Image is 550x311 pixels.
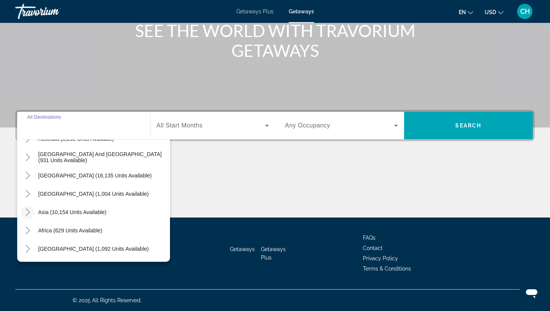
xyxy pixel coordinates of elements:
[15,2,92,21] a: Travorium
[21,187,34,201] button: Toggle Central America (1,004 units available)
[520,8,530,15] span: CH
[261,246,286,261] a: Getaways Plus
[17,112,533,139] div: Search widget
[21,242,34,256] button: Toggle Middle East (1,092 units available)
[21,169,34,182] button: Toggle South America (16,135 units available)
[157,122,203,129] span: All Start Months
[236,8,273,15] a: Getaways Plus
[38,172,152,179] span: [GEOGRAPHIC_DATA] (16,135 units available)
[21,151,34,164] button: Toggle South Pacific and Oceania (931 units available)
[485,6,503,18] button: Change currency
[34,132,170,146] button: Australia (3,268 units available)
[285,122,330,129] span: Any Occupancy
[21,224,34,237] button: Toggle Africa (629 units available)
[363,255,398,261] a: Privacy Policy
[515,3,535,19] button: User Menu
[363,266,411,272] a: Terms & Conditions
[73,297,142,303] span: © 2025 All Rights Reserved.
[34,242,170,256] button: [GEOGRAPHIC_DATA] (1,092 units available)
[21,132,34,146] button: Toggle Australia (3,268 units available)
[38,209,107,215] span: Asia (10,154 units available)
[34,169,170,182] button: [GEOGRAPHIC_DATA] (16,135 units available)
[34,224,170,237] button: Africa (629 units available)
[459,6,473,18] button: Change language
[132,21,418,60] h1: SEE THE WORLD WITH TRAVORIUM GETAWAYS
[459,9,466,15] span: en
[34,205,170,219] button: Asia (10,154 units available)
[363,235,375,241] a: FAQs
[363,245,383,251] a: Contact
[21,206,34,219] button: Toggle Asia (10,154 units available)
[38,191,149,197] span: [GEOGRAPHIC_DATA] (1,004 units available)
[27,114,61,119] span: All Destinations
[38,227,102,234] span: Africa (629 units available)
[230,246,255,252] a: Getaways
[34,150,170,164] button: [GEOGRAPHIC_DATA] and [GEOGRAPHIC_DATA] (931 units available)
[404,112,533,139] button: Search
[34,187,170,201] button: [GEOGRAPHIC_DATA] (1,004 units available)
[455,122,481,129] span: Search
[485,9,496,15] span: USD
[289,8,314,15] a: Getaways
[519,280,544,305] iframe: Button to launch messaging window
[38,246,149,252] span: [GEOGRAPHIC_DATA] (1,092 units available)
[38,151,166,163] span: [GEOGRAPHIC_DATA] and [GEOGRAPHIC_DATA] (931 units available)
